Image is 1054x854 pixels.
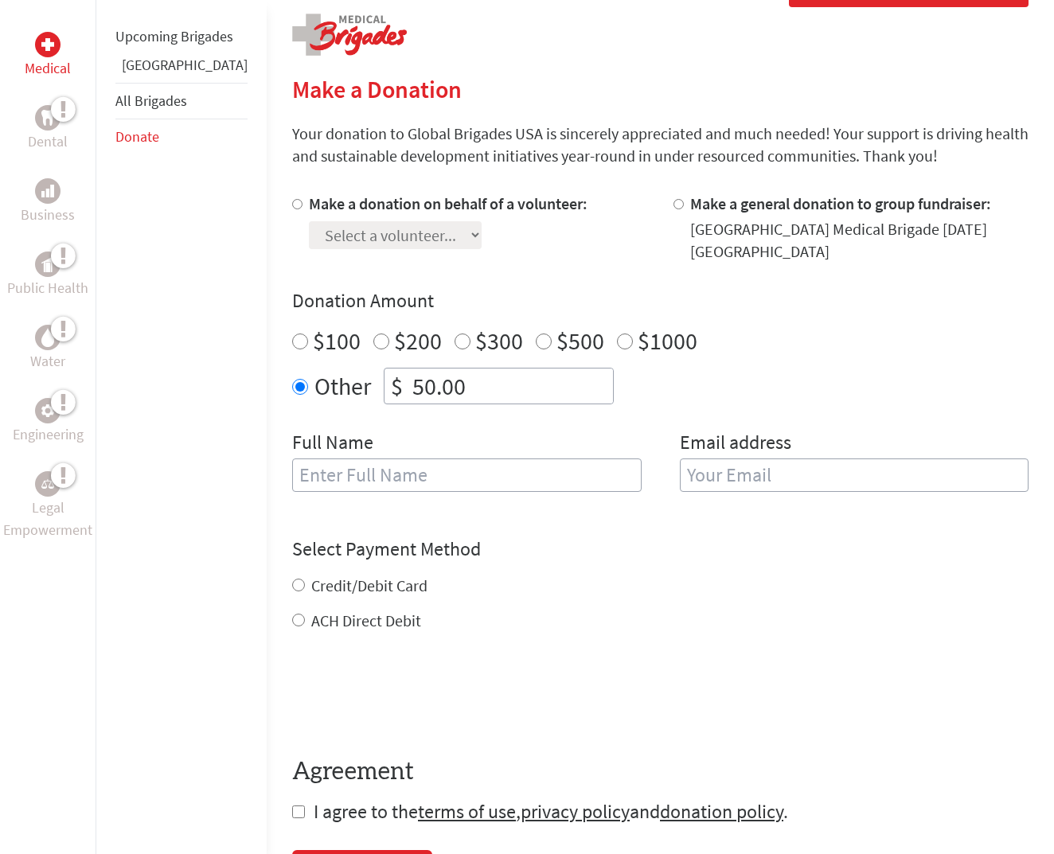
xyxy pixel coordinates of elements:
label: $100 [313,326,361,356]
a: donation policy [660,799,783,824]
div: [GEOGRAPHIC_DATA] Medical Brigade [DATE] [GEOGRAPHIC_DATA] [690,218,1029,263]
p: Engineering [13,423,84,446]
iframe: reCAPTCHA [292,664,534,726]
a: Donate [115,127,159,146]
li: Donate [115,119,248,154]
div: Water [35,325,61,350]
div: Business [35,178,61,204]
label: Other [314,368,371,404]
p: Your donation to Global Brigades USA is sincerely appreciated and much needed! Your support is dr... [292,123,1029,167]
label: Make a general donation to group fundraiser: [690,193,991,213]
input: Your Email [680,458,1029,492]
label: $200 [394,326,442,356]
div: $ [385,369,409,404]
img: Engineering [41,404,54,417]
a: DentalDental [28,105,68,153]
img: Business [41,185,54,197]
input: Enter Full Name [292,458,642,492]
div: Dental [35,105,61,131]
p: Public Health [7,277,88,299]
img: Dental [41,110,54,125]
li: Upcoming Brigades [115,19,248,54]
span: I agree to the , and . [314,799,788,824]
li: All Brigades [115,83,248,119]
p: Water [30,350,65,372]
label: ACH Direct Debit [311,610,421,630]
img: Medical [41,38,54,51]
label: Full Name [292,430,373,458]
img: Legal Empowerment [41,479,54,489]
a: terms of use [418,799,516,824]
a: Public HealthPublic Health [7,252,88,299]
label: $300 [475,326,523,356]
img: Public Health [41,256,54,272]
a: All Brigades [115,92,187,110]
h4: Select Payment Method [292,536,1029,562]
li: Panama [115,54,248,83]
div: Medical [35,32,61,57]
a: BusinessBusiness [21,178,75,226]
img: Water [41,328,54,346]
a: MedicalMedical [25,32,71,80]
p: Legal Empowerment [3,497,92,541]
label: Credit/Debit Card [311,575,427,595]
a: EngineeringEngineering [13,398,84,446]
h4: Agreement [292,758,1029,786]
label: Make a donation on behalf of a volunteer: [309,193,588,213]
a: WaterWater [30,325,65,372]
div: Legal Empowerment [35,471,61,497]
label: $500 [556,326,604,356]
h4: Donation Amount [292,288,1029,314]
label: $1000 [638,326,697,356]
p: Business [21,204,75,226]
a: Upcoming Brigades [115,27,233,45]
div: Public Health [35,252,61,277]
h2: Make a Donation [292,75,1029,103]
div: Engineering [35,398,61,423]
label: Email address [680,430,791,458]
p: Medical [25,57,71,80]
a: Legal EmpowermentLegal Empowerment [3,471,92,541]
img: logo-medical.png [292,14,407,56]
a: [GEOGRAPHIC_DATA] [122,56,248,74]
p: Dental [28,131,68,153]
a: privacy policy [521,799,630,824]
input: Enter Amount [409,369,613,404]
